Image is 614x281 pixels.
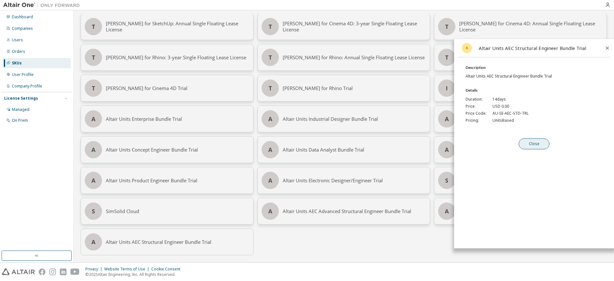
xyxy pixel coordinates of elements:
[81,75,254,102] button: T[PERSON_NAME] for Cinema 4D Trial
[257,136,430,163] button: AAltair Units Data Analyst Bundle Trial
[466,88,610,93] h5: Details
[92,209,95,214] span: S
[466,65,610,70] h5: Description
[492,111,529,116] span: AU-SE-AEC-STD-TRL
[283,106,426,132] div: Altair Units Industrial Designer Bundle Trial
[91,147,95,152] span: A
[257,44,430,71] button: T[PERSON_NAME] for Rhino: Annual Single Floating Lease License
[106,167,249,194] div: Altair Units Product Engineer Bundle Trial
[257,13,430,40] button: T[PERSON_NAME] for Cinema 4D: 3-year Single Floating Lease License
[445,178,448,183] span: S
[492,97,506,102] span: 14 days
[268,147,272,152] span: A
[91,178,95,183] span: A
[445,24,448,29] span: T
[104,267,151,272] div: Website Terms of Use
[269,24,272,29] span: T
[492,118,514,123] span: Units Based
[445,55,448,60] span: T
[445,116,449,121] span: A
[283,44,426,70] div: [PERSON_NAME] for Rhino: Annual Single Floating Lease License
[92,24,95,29] span: T
[70,269,80,275] img: youtube.svg
[91,239,95,244] span: A
[519,138,549,149] button: Close
[445,147,449,152] span: A
[81,105,254,132] button: AAltair Units Enterprise Bundle Trial
[434,44,607,71] button: T[PERSON_NAME] for SketchUp Trial
[257,167,430,194] button: AAltair Units Electronic Designer/Engineer Trial
[4,96,38,101] div: License Settings
[81,136,254,163] button: AAltair Units Concept Engineer Bundle Trial
[12,107,29,112] div: Managed
[12,118,28,123] div: On Prem
[434,167,607,194] button: SS-CONCRETE/S-LINE
[91,116,95,121] span: A
[2,269,35,275] img: altair_logo.svg
[446,86,448,91] span: I
[459,13,603,40] div: [PERSON_NAME] for Cinema 4D: Annual Single Floating Lease License
[106,13,249,40] div: [PERSON_NAME] for SketchUp: Annual Single Floating Lease License
[434,198,607,225] button: AAltair Academic License
[269,55,272,60] span: T
[434,75,607,102] button: IInspirePlay
[257,198,430,225] button: AAltair Units AEC Advanced Structural Engineer Bundle Trial
[268,178,272,183] span: A
[85,272,184,277] p: © 2025 Altair Engineering, Inc. All Rights Reserved.
[445,209,449,214] span: A
[462,43,472,53] span: A
[466,97,489,102] span: Duration:
[283,136,426,163] div: Altair Units Data Analyst Bundle Trial
[12,61,22,66] div: SKUs
[283,198,426,224] div: Altair Units AEC Advanced Structural Engineer Bundle Trial
[39,269,45,275] img: facebook.svg
[12,37,23,43] div: Users
[81,198,254,225] button: SSimSolid Cloud
[151,267,184,272] div: Cookie Consent
[106,229,249,255] div: Altair Units AEC Structural Engineer Bundle Trial
[106,136,249,163] div: Altair Units Concept Engineer Bundle Trial
[283,75,426,101] div: [PERSON_NAME] for Rhino Trial
[434,136,607,163] button: AAltair Units Mechanical Engineer Bundle Trial
[49,269,56,275] img: instagram.svg
[81,13,254,40] button: T[PERSON_NAME] for SketchUp: Annual Single Floating Lease License
[81,167,254,194] button: AAltair Units Product Engineer Bundle Trial
[12,49,25,54] div: Orders
[106,44,249,70] div: [PERSON_NAME] for Rhino: 3-year Single Floating Lease License
[106,198,249,224] div: SimSolid Cloud
[466,118,489,123] span: Pricing:
[466,73,552,79] span: Altair Units AEC Structural Engineer Bundle Trial
[106,75,249,101] div: [PERSON_NAME] for Cinema 4D Trial
[257,105,430,132] button: AAltair Units Industrial Designer Bundle Trial
[81,44,254,71] button: T[PERSON_NAME] for Rhino: 3-year Single Floating Lease License
[12,14,33,20] div: Dashboard
[12,26,33,31] div: Companies
[85,267,104,272] div: Privacy
[269,86,272,91] span: T
[257,75,430,102] button: T[PERSON_NAME] for Rhino Trial
[60,269,67,275] img: linkedin.svg
[92,55,95,60] span: T
[268,116,272,121] span: A
[283,167,426,194] div: Altair Units Electronic Designer/Engineer Trial
[92,86,95,91] span: T
[434,13,607,40] button: T[PERSON_NAME] for Cinema 4D: Annual Single Floating Lease License
[12,84,42,89] div: Company Profile
[466,104,489,109] span: Price:
[283,13,426,40] div: [PERSON_NAME] for Cinema 4D: 3-year Single Floating Lease License
[466,111,489,116] span: Price Code:
[492,104,509,109] span: USD 0.00
[434,105,607,132] button: AAltair Units Mechanical Designer Bundle Trial
[3,2,83,8] img: Altair One
[81,228,254,255] button: AAltair Units AEC Structural Engineer Bundle Trial
[12,72,34,77] div: User Profile
[268,209,272,214] span: A
[479,45,597,51] div: Altair Units AEC Structural Engineer Bundle Trial
[106,106,249,132] div: Altair Units Enterprise Bundle Trial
